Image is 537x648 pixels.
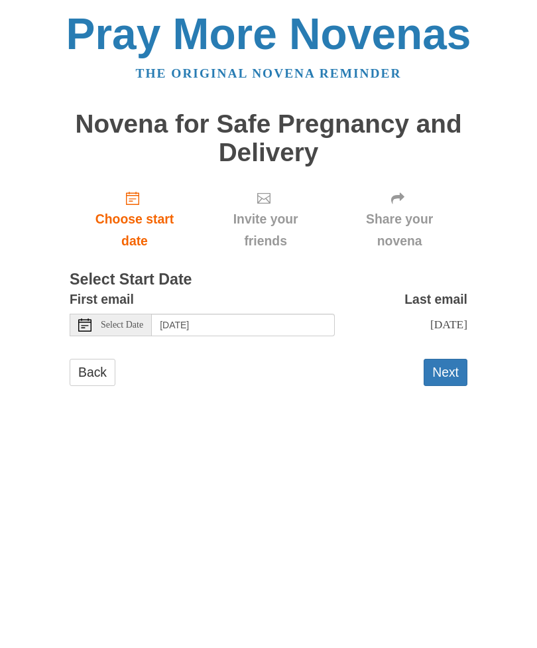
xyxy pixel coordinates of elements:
span: Choose start date [83,208,186,252]
a: The original novena reminder [136,66,402,80]
a: Back [70,359,115,386]
span: [DATE] [430,318,467,331]
a: Choose start date [70,180,200,259]
div: Click "Next" to confirm your start date first. [200,180,331,259]
h1: Novena for Safe Pregnancy and Delivery [70,110,467,166]
span: Select Date [101,320,143,330]
h3: Select Start Date [70,271,467,289]
a: Pray More Novenas [66,9,471,58]
span: Invite your friends [213,208,318,252]
button: Next [424,359,467,386]
div: Click "Next" to confirm your start date first. [331,180,467,259]
label: First email [70,289,134,310]
span: Share your novena [345,208,454,252]
label: Last email [404,289,467,310]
